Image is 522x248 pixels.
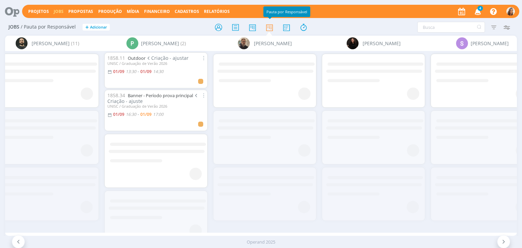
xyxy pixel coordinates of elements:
a: Financeiro [144,8,170,14]
span: 1858.34 [107,92,125,99]
img: P [16,37,28,49]
span: 14:30 [153,69,163,74]
span: 1858.11 [107,55,125,61]
button: Financeiro [142,9,172,14]
span: 01/09 [140,69,152,74]
span: / Pauta por Responsável [21,24,76,30]
span: [PERSON_NAME] [254,40,292,47]
a: Relatórios [204,8,230,14]
span: 01/09 [113,69,124,74]
a: Jobs [54,8,64,14]
div: UNISC / Graduação de Verão 2026 [107,61,205,66]
div: S [456,37,468,49]
button: Jobs [52,9,66,14]
button: Produção [96,9,124,14]
button: Mídia [125,9,141,14]
span: 01/09 [113,111,124,117]
span: + [85,24,89,31]
button: Relatórios [202,9,232,14]
span: [PERSON_NAME] [32,40,70,47]
button: 4 [470,5,484,18]
span: Adicionar [90,25,107,30]
img: R [238,37,250,49]
span: (11) [71,40,79,47]
a: Projetos [28,8,49,14]
span: Jobs [8,24,19,30]
span: [PERSON_NAME] [141,40,179,47]
span: (2) [180,40,186,47]
span: [PERSON_NAME] [471,40,509,47]
a: Produção [98,8,122,14]
span: 13:30 [126,69,136,74]
span: 16:30 [126,111,136,117]
img: S [347,37,359,49]
span: 17:00 [153,111,163,117]
span: 4 [477,6,483,11]
span: Criação - ajuste [107,92,199,104]
button: +Adicionar [83,24,110,31]
span: - [138,70,139,74]
span: [PERSON_NAME] [363,40,401,47]
span: Propostas [68,8,93,14]
a: Outdoor [128,55,145,61]
button: V [506,5,515,17]
a: Banner - Período prova principal [128,92,193,99]
div: UNISC / Graduação de Verão 2026 [107,104,205,108]
span: Cadastros [175,8,199,14]
img: V [506,7,515,16]
button: Projetos [26,9,51,14]
div: P [126,37,138,49]
span: - [138,112,139,117]
span: 01/09 [140,111,152,117]
a: Mídia [127,8,139,14]
span: Criação - ajustar [145,55,189,61]
input: Busca [417,22,485,33]
button: Propostas [66,9,95,14]
div: Pauta por Responsável [263,6,310,17]
button: Cadastros [173,9,201,14]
